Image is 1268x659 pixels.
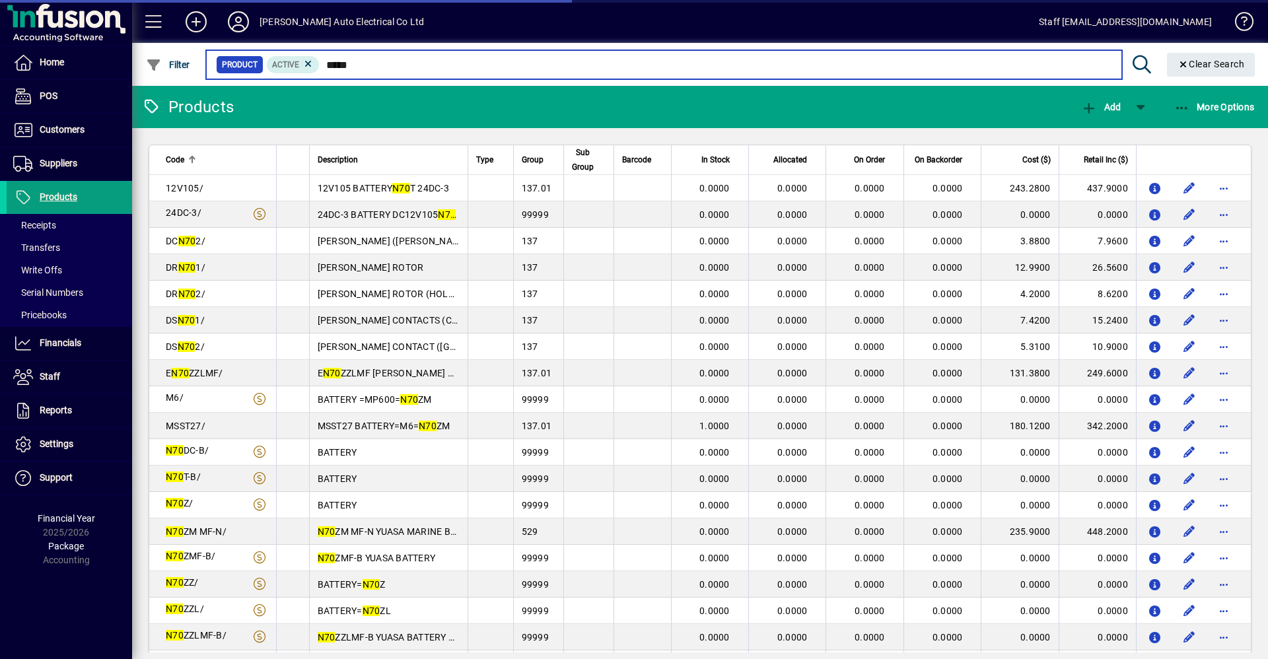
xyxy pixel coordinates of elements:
span: 0.0000 [777,315,808,326]
a: Suppliers [7,147,132,180]
span: ZMF-B YUASA BATTERY [318,553,436,563]
button: Profile [217,10,260,34]
button: More options [1213,415,1234,436]
span: 0.0000 [933,553,963,563]
span: 0.0000 [777,368,808,378]
span: DS 1/ [166,315,205,326]
td: 448.2000 [1059,518,1136,545]
span: 0.0000 [699,579,730,590]
span: ZM MF-N YUASA MARINE BATTERY [318,526,484,537]
span: 0.0000 [933,500,963,510]
button: More Options [1171,95,1258,119]
button: Edit [1179,204,1200,225]
span: 0.0000 [855,606,885,616]
span: Type [476,153,493,167]
span: 0.0000 [699,368,730,378]
span: 0.0000 [933,579,963,590]
span: [PERSON_NAME] CONTACTS (CHEVROLET/HOLDEN [318,315,541,326]
div: Staff [EMAIL_ADDRESS][DOMAIN_NAME] [1039,11,1212,32]
button: Edit [1179,310,1200,331]
span: ZZL/ [166,604,204,614]
span: T-B/ [166,471,201,482]
em: N70 [166,551,184,561]
button: Edit [1179,178,1200,199]
button: Edit [1179,336,1200,357]
span: Home [40,57,64,67]
div: Type [476,153,505,167]
span: ZZ/ [166,577,199,588]
span: 0.0000 [699,289,730,299]
a: Knowledge Base [1225,3,1251,46]
span: 137 [522,262,538,273]
button: Edit [1179,547,1200,569]
span: On Order [854,153,885,167]
td: 0.0000 [981,386,1058,413]
em: N70 [166,498,184,508]
button: More options [1213,257,1234,278]
td: 3.8800 [981,228,1058,254]
span: 137 [522,236,538,246]
span: Financials [40,337,81,348]
span: 0.0000 [699,315,730,326]
span: BATTERY [318,500,357,510]
span: 137 [522,289,538,299]
a: Financials [7,327,132,360]
td: 10.9000 [1059,333,1136,360]
span: 0.0000 [855,500,885,510]
td: 249.6000 [1059,360,1136,386]
span: 0.0000 [699,236,730,246]
a: Serial Numbers [7,281,132,304]
button: More options [1213,178,1234,199]
span: 0.0000 [777,236,808,246]
span: 0.0000 [855,473,885,484]
span: 0.0000 [699,447,730,458]
em: N70 [318,526,335,537]
a: Write Offs [7,259,132,281]
td: 0.0000 [1059,201,1136,228]
button: More options [1213,389,1234,410]
td: 0.0000 [1059,466,1136,492]
em: N70 [323,368,341,378]
span: ZMF-B/ [166,551,215,561]
span: 0.0000 [933,447,963,458]
span: 0.0000 [933,394,963,405]
span: BATTERY [318,447,357,458]
button: Edit [1179,415,1200,436]
td: 4.2000 [981,281,1058,307]
div: Code [166,153,268,167]
span: DR 1/ [166,262,205,273]
a: Reports [7,394,132,427]
span: Suppliers [40,158,77,168]
td: 131.3800 [981,360,1058,386]
span: Write Offs [13,265,62,275]
span: 0.0000 [933,262,963,273]
button: Edit [1179,574,1200,595]
span: Clear Search [1178,59,1245,69]
span: 0.0000 [933,209,963,220]
span: Add [1081,102,1121,112]
em: N70 [171,368,189,378]
span: 0.0000 [933,368,963,378]
div: Sub Group [572,145,606,174]
span: Products [40,191,77,202]
button: More options [1213,468,1234,489]
span: M6/ [166,392,184,403]
span: DC 2/ [166,236,205,246]
button: Add [1078,95,1124,119]
span: 0.0000 [699,500,730,510]
span: Settings [40,438,73,449]
span: In Stock [701,153,730,167]
button: Edit [1179,257,1200,278]
span: 0.0000 [855,579,885,590]
span: Staff [40,371,60,382]
span: 0.0000 [699,526,730,537]
div: Group [522,153,555,167]
td: 0.0000 [981,201,1058,228]
span: 0.0000 [933,421,963,431]
div: On Backorder [912,153,975,167]
button: Edit [1179,363,1200,384]
span: 137 [522,315,538,326]
span: 529 [522,526,538,537]
button: Edit [1179,521,1200,542]
td: 0.0000 [981,492,1058,518]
